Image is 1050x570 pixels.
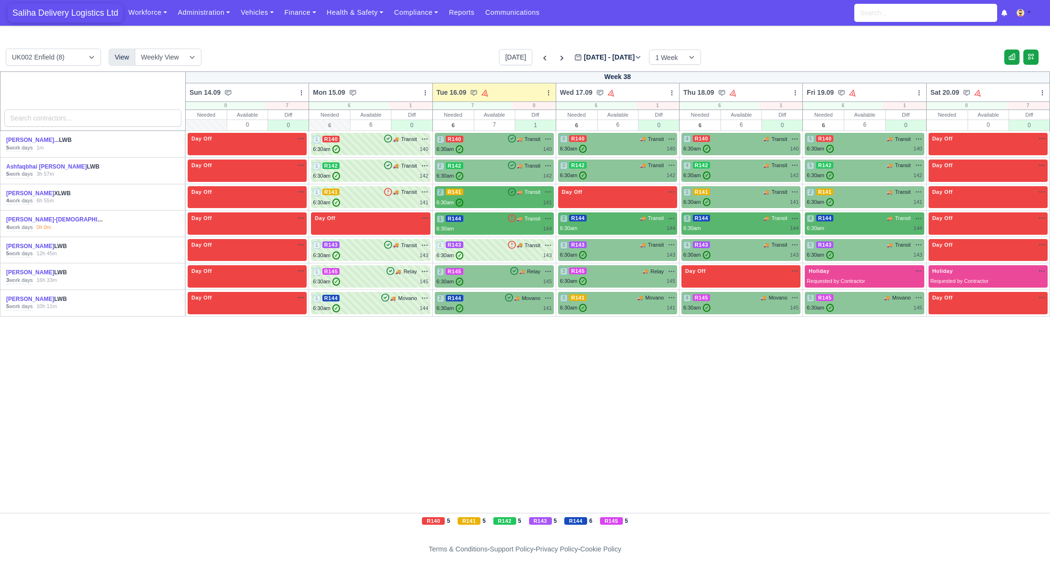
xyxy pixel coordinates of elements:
[322,268,340,275] span: R145
[313,251,340,260] div: 6:30am
[185,71,1050,83] div: Week 38
[543,251,551,260] div: 143
[525,188,540,196] span: Transit
[790,224,799,232] div: 144
[543,199,551,207] div: 141
[887,162,892,169] span: 🚚
[332,251,340,260] span: ✓
[429,545,487,553] a: Terms & Conditions
[854,4,997,22] input: Search...
[393,189,399,196] span: 🚚
[680,110,720,120] div: Needed
[560,88,592,97] span: Wed 17.09
[6,224,9,230] strong: 4
[560,171,587,180] div: 6:30am
[560,251,587,259] div: 6:30am
[683,145,710,153] div: 6:30am
[37,250,57,258] div: 12h 45m
[887,241,892,249] span: 🚚
[580,545,621,553] a: Cookie Policy
[37,144,44,152] div: 1m
[579,277,587,285] span: ✓
[6,277,9,283] strong: 3
[420,145,428,153] div: 140
[693,162,710,169] span: R142
[6,243,54,250] a: [PERSON_NAME]
[886,120,926,130] div: 0
[322,162,340,169] span: R142
[886,110,926,120] div: Diff
[693,189,710,195] span: R141
[227,110,268,120] div: Available
[499,49,532,65] button: [DATE]
[123,3,172,22] a: Workforce
[913,251,922,259] div: 143
[313,136,320,143] span: 1
[543,225,551,233] div: 144
[560,145,587,153] div: 6:30am
[816,215,834,221] span: R144
[512,102,555,110] div: 0
[313,199,340,207] div: 6:30am
[437,199,464,207] div: 6:30am
[927,110,968,120] div: Needed
[667,224,675,232] div: 144
[6,171,9,177] strong: 5
[437,268,444,276] span: 2
[763,162,769,169] span: 🚚
[515,110,556,120] div: Diff
[816,241,834,248] span: R143
[683,268,708,274] span: Day Off
[721,120,761,130] div: 6
[1009,120,1050,130] div: 0
[826,198,834,206] span: ✓
[420,199,428,207] div: 141
[844,110,885,120] div: Available
[826,171,834,180] span: ✓
[6,144,33,152] div: work days
[930,215,955,221] span: Day Off
[420,251,428,260] div: 143
[6,190,54,197] a: [PERSON_NAME]
[309,110,350,120] div: Needed
[930,88,960,97] span: Sat 20.09
[420,172,428,180] div: 142
[490,545,534,553] a: Support Policy
[826,145,834,153] span: ✓
[6,145,9,150] strong: 5
[536,545,578,553] a: Privacy Policy
[480,3,545,22] a: Communications
[930,189,955,195] span: Day Off
[235,3,279,22] a: Vehicles
[437,215,444,223] span: 1
[446,215,463,222] span: R144
[640,162,646,169] span: 🚚
[332,199,340,207] span: ✓
[190,88,220,97] span: Sun 14.09
[6,250,33,258] div: work days
[569,215,587,221] span: R144
[525,215,540,223] span: Transit
[683,198,710,206] div: 6:30am
[560,189,584,195] span: Day Off
[807,215,814,222] span: 4
[762,120,802,130] div: 0
[446,162,463,169] span: R142
[190,135,214,142] span: Day Off
[313,268,320,276] span: 1
[667,171,675,180] div: 142
[807,268,831,274] span: Holiday
[6,163,105,171] div: LWB
[437,136,444,143] span: 2
[560,135,568,143] span: 3
[807,198,834,206] div: 6:30am
[389,102,432,110] div: 1
[6,137,59,143] a: [PERSON_NAME]...
[309,102,389,110] div: 6
[895,135,910,143] span: Transit
[190,241,214,248] span: Day Off
[8,4,123,22] a: Saliha Delivery Logistics Ltd
[433,110,474,120] div: Needed
[650,268,664,276] span: Relay
[579,145,587,153] span: ✓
